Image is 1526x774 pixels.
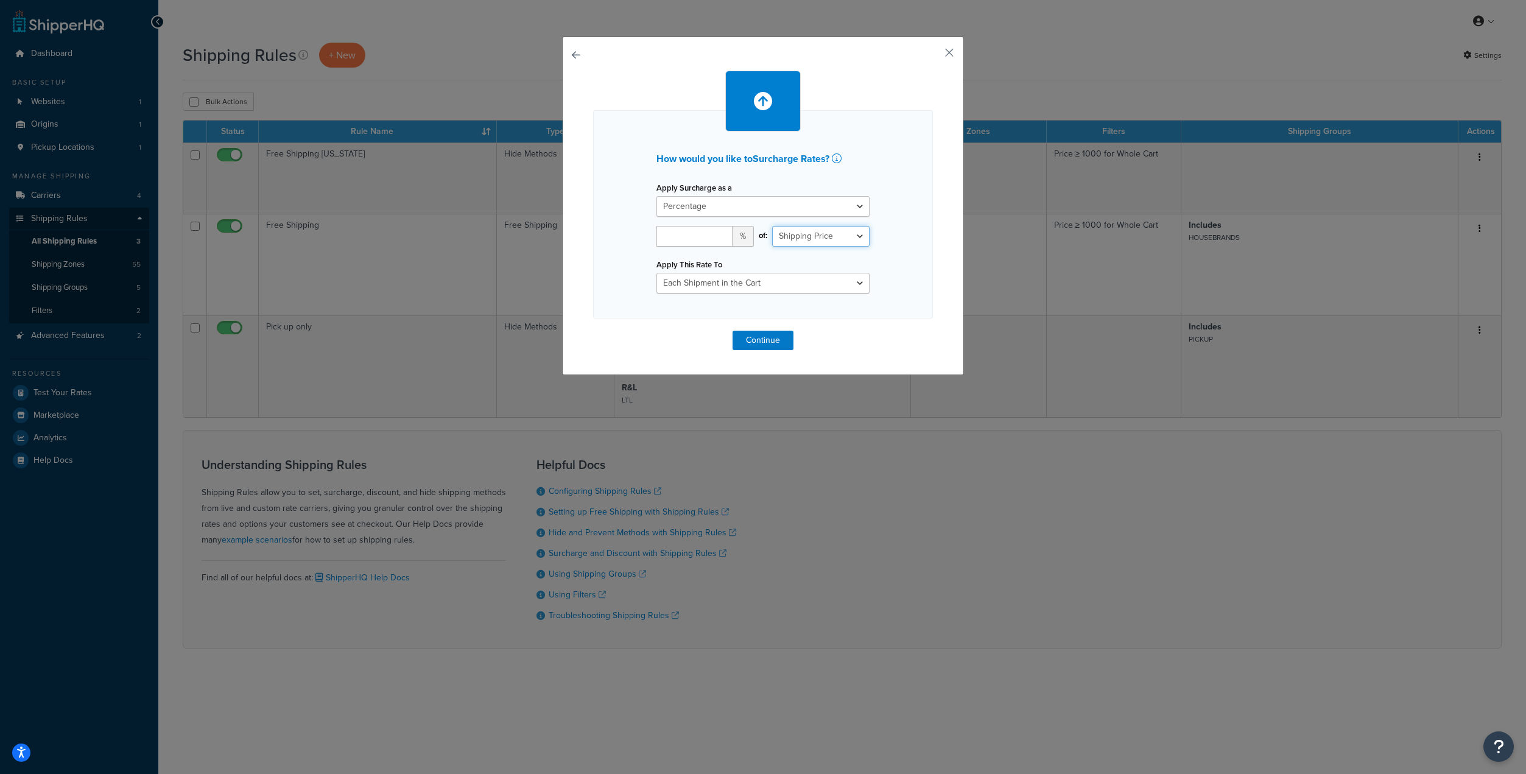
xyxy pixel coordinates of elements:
[733,226,754,247] span: %
[1483,731,1514,762] button: Open Resource Center
[733,331,793,350] button: Continue
[656,260,722,269] label: Apply This Rate To
[656,183,732,192] label: Apply Surcharge as a
[832,153,845,164] a: Learn more about setting up shipping rules
[759,227,767,244] span: of:
[656,153,870,164] h2: How would you like to Surcharge Rates ?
